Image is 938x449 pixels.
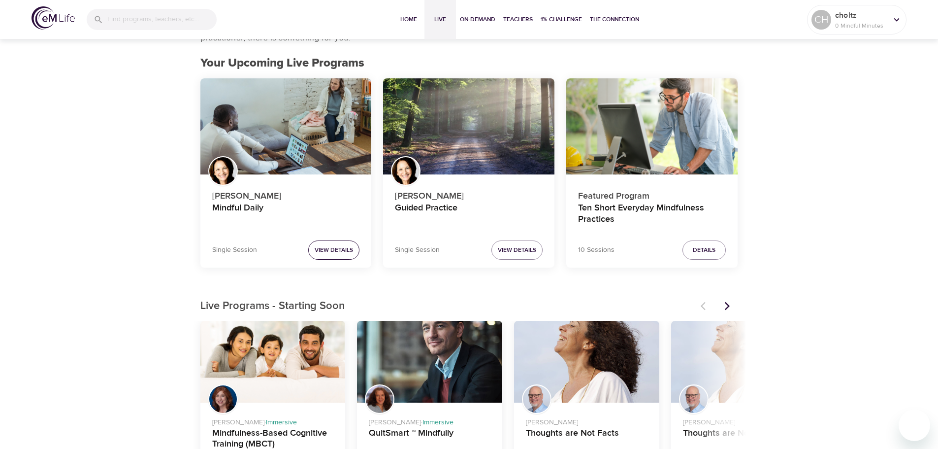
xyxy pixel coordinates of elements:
button: Ten Short Everyday Mindfulness Practices [566,78,738,175]
button: Details [682,241,726,260]
p: 10 Sessions [578,245,615,255]
p: [PERSON_NAME] [212,185,360,203]
span: Home [397,14,420,25]
input: Find programs, teachers, etc... [107,9,217,30]
span: Immersive [266,418,297,427]
h4: Ten Short Everyday Mindfulness Practices [578,203,726,226]
span: View Details [498,245,536,255]
button: QuitSmart ™ Mindfully [357,321,502,403]
button: Thoughts are Not Facts [514,321,659,403]
p: Live Programs - Starting Soon [200,298,695,314]
span: The Connection [590,14,639,25]
button: View Details [491,241,543,260]
iframe: Button to launch messaging window [899,410,930,441]
p: [PERSON_NAME] [395,185,543,203]
p: Featured Program [578,185,726,203]
p: Single Session [395,245,440,255]
span: 1% Challenge [541,14,582,25]
span: Teachers [503,14,533,25]
p: 0 Mindful Minutes [835,21,887,30]
button: View Details [308,241,359,260]
div: CH [811,10,831,30]
button: Mindfulness-Based Cognitive Training (MBCT) [200,321,346,403]
button: Mindful Daily [200,78,372,175]
h4: Guided Practice [395,203,543,226]
button: Thoughts are Not Facts [671,321,816,403]
p: [PERSON_NAME] · [212,414,334,428]
span: Details [693,245,715,255]
p: [PERSON_NAME] [683,414,805,428]
h4: Mindful Daily [212,203,360,226]
button: Guided Practice [383,78,554,175]
p: choltz [835,9,887,21]
span: View Details [315,245,353,255]
p: [PERSON_NAME] · [369,414,490,428]
p: [PERSON_NAME] [526,414,647,428]
span: Immersive [422,418,453,427]
span: Live [428,14,452,25]
h2: Your Upcoming Live Programs [200,56,738,70]
span: On-Demand [460,14,495,25]
img: logo [32,6,75,30]
button: Next items [716,295,738,317]
p: Single Session [212,245,257,255]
